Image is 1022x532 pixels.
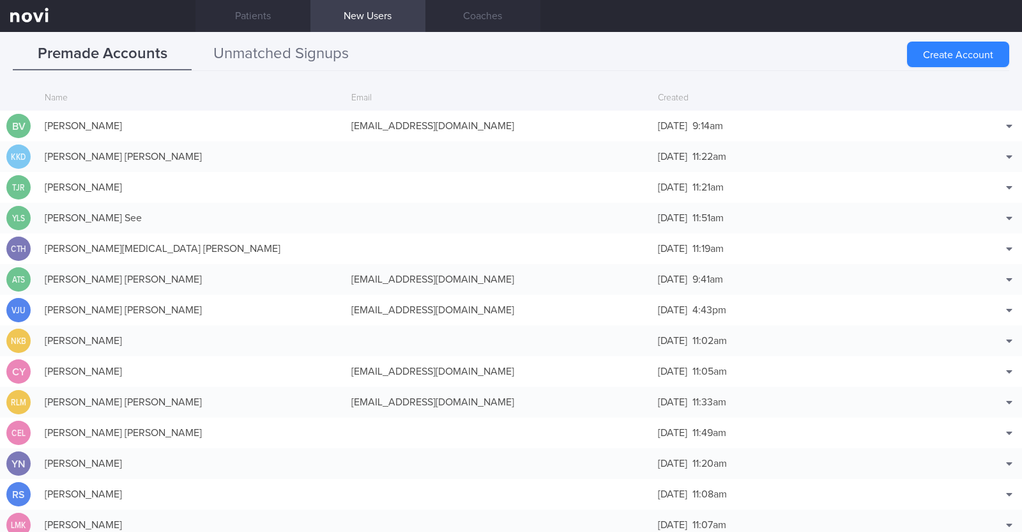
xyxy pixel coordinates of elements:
[692,213,724,223] span: 11:51am
[38,481,345,507] div: [PERSON_NAME]
[38,175,345,200] div: [PERSON_NAME]
[692,274,723,285] span: 9:41am
[8,175,29,200] div: TJR
[692,336,727,346] span: 11:02am
[658,336,687,346] span: [DATE]
[8,267,29,292] div: ATS
[38,359,345,384] div: [PERSON_NAME]
[8,390,29,415] div: RLM
[6,482,31,507] div: RS
[345,389,652,415] div: [EMAIL_ADDRESS][DOMAIN_NAME]
[8,421,29,446] div: CEL
[8,237,29,262] div: CTH
[658,397,687,407] span: [DATE]
[692,152,726,162] span: 11:22am
[658,244,687,254] span: [DATE]
[38,451,345,476] div: [PERSON_NAME]
[345,297,652,323] div: [EMAIL_ADDRESS][DOMAIN_NAME]
[692,305,726,315] span: 4:43pm
[8,298,29,323] div: VJU
[658,458,687,469] span: [DATE]
[692,182,724,192] span: 11:21am
[658,121,687,131] span: [DATE]
[658,305,687,315] span: [DATE]
[658,274,687,285] span: [DATE]
[8,329,29,354] div: NKB
[38,389,345,415] div: [PERSON_NAME] [PERSON_NAME]
[658,428,687,438] span: [DATE]
[658,366,687,377] span: [DATE]
[907,42,1009,67] button: Create Account
[38,86,345,111] div: Name
[692,244,724,254] span: 11:19am
[658,152,687,162] span: [DATE]
[658,489,687,499] span: [DATE]
[38,113,345,139] div: [PERSON_NAME]
[345,86,652,111] div: Email
[38,297,345,323] div: [PERSON_NAME] [PERSON_NAME]
[38,328,345,354] div: [PERSON_NAME]
[8,145,29,169] div: KKD
[38,236,345,262] div: [PERSON_NAME][MEDICAL_DATA] [PERSON_NAME]
[692,458,727,469] span: 11:20am
[13,38,192,70] button: Premade Accounts
[38,144,345,169] div: [PERSON_NAME] [PERSON_NAME]
[345,359,652,384] div: [EMAIL_ADDRESS][DOMAIN_NAME]
[38,420,345,446] div: [PERSON_NAME] [PERSON_NAME]
[192,38,370,70] button: Unmatched Signups
[6,359,31,384] div: CY
[8,206,29,231] div: YLS
[6,451,31,476] div: YN
[658,182,687,192] span: [DATE]
[652,86,958,111] div: Created
[38,205,345,231] div: [PERSON_NAME] See
[692,428,726,438] span: 11:49am
[692,489,727,499] span: 11:08am
[692,397,726,407] span: 11:33am
[692,366,727,377] span: 11:05am
[345,113,652,139] div: [EMAIL_ADDRESS][DOMAIN_NAME]
[38,267,345,292] div: [PERSON_NAME] [PERSON_NAME]
[658,520,687,530] span: [DATE]
[6,114,31,139] div: bv
[345,267,652,292] div: [EMAIL_ADDRESS][DOMAIN_NAME]
[692,520,726,530] span: 11:07am
[658,213,687,223] span: [DATE]
[692,121,723,131] span: 9:14am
